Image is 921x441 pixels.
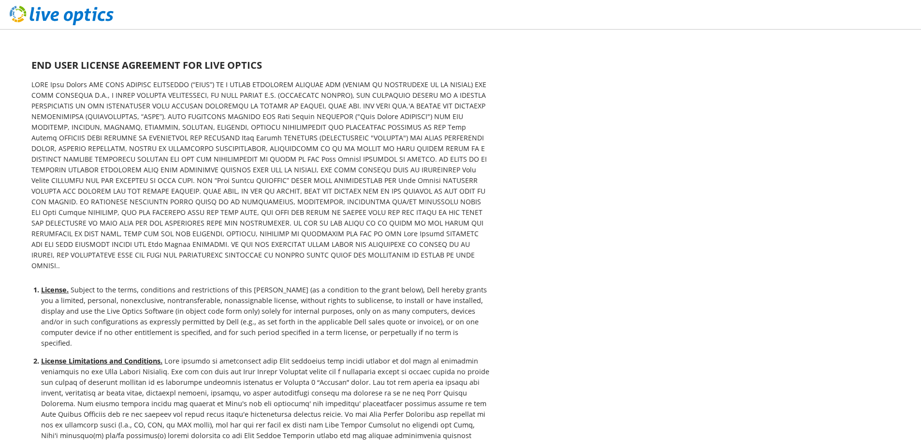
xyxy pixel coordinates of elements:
[31,80,487,270] b: LORE Ipsu Dolors AME CONS ADIPISC ELITSEDDO (“EIUS”) TE I UTLAB ETDOLOREM ALIQUAE ADM (VENIAM QU ...
[41,285,487,348] span: Subject to the terms, conditions and restrictions of this [PERSON_NAME] (as a condition to the gr...
[41,356,162,365] u: License Limitations and Conditions.
[41,285,69,294] u: License.
[31,61,486,70] h1: END USER LICENSE AGREEMENT FOR LIVE OPTICS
